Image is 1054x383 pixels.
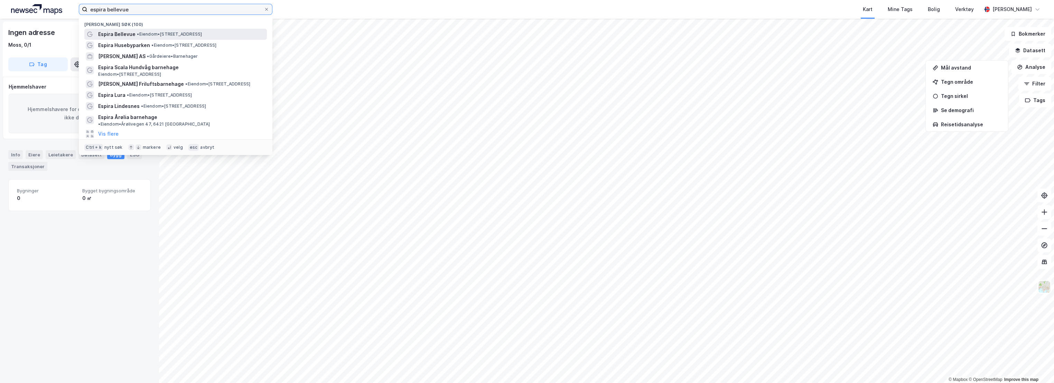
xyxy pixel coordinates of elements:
[1005,27,1051,41] button: Bokmerker
[82,194,142,202] div: 0 ㎡
[26,150,43,159] div: Eiere
[143,145,161,150] div: markere
[98,80,184,88] span: [PERSON_NAME] Friluftsbarnehage
[863,5,873,13] div: Kart
[8,150,23,159] div: Info
[137,31,202,37] span: Eiendom • [STREET_ADDRESS]
[151,43,153,48] span: •
[1019,93,1051,107] button: Tags
[98,91,125,99] span: Espira Lura
[98,72,161,77] span: Eiendom • [STREET_ADDRESS]
[941,121,1001,127] div: Reisetidsanalyse
[1019,350,1054,383] div: Kontrollprogram for chat
[127,92,192,98] span: Eiendom • [STREET_ADDRESS]
[141,103,206,109] span: Eiendom • [STREET_ADDRESS]
[185,81,250,87] span: Eiendom • [STREET_ADDRESS]
[888,5,913,13] div: Mine Tags
[992,5,1032,13] div: [PERSON_NAME]
[87,4,264,15] input: Søk på adresse, matrikkel, gårdeiere, leietakere eller personer
[98,130,119,138] button: Vis flere
[955,5,974,13] div: Verktøy
[9,83,150,91] div: Hjemmelshaver
[78,150,104,159] div: Datasett
[98,63,264,72] span: Espira Scala Hundvåg barnehage
[151,43,216,48] span: Eiendom • [STREET_ADDRESS]
[1019,350,1054,383] iframe: Chat Widget
[137,31,139,37] span: •
[147,54,198,59] span: Gårdeiere • Barnehager
[104,145,123,150] div: nytt søk
[941,65,1001,71] div: Mål avstand
[98,102,140,110] span: Espira Lindesnes
[949,377,968,382] a: Mapbox
[79,16,272,29] div: [PERSON_NAME] søk (100)
[127,92,129,98] span: •
[185,81,187,86] span: •
[8,162,47,171] div: Transaksjoner
[1038,280,1051,293] img: Z
[98,52,146,61] span: [PERSON_NAME] AS
[941,79,1001,85] div: Tegn område
[928,5,940,13] div: Bolig
[1004,377,1038,382] a: Improve this map
[84,144,103,151] div: Ctrl + k
[8,57,68,71] button: Tag
[941,93,1001,99] div: Tegn sirkel
[98,121,210,127] span: Eiendom • Årølivegen 47, 6421 [GEOGRAPHIC_DATA]
[98,30,136,38] span: Espira Bellevue
[969,377,1002,382] a: OpenStreetMap
[174,145,183,150] div: velg
[98,41,150,49] span: Espira Husebyparken
[1009,44,1051,57] button: Datasett
[200,145,214,150] div: avbryt
[46,150,76,159] div: Leietakere
[9,94,150,133] div: Hjemmelshavere for denne eiendommen er ikke definert
[8,27,56,38] div: Ingen adresse
[98,113,157,121] span: Espira Årølia barnehage
[147,54,149,59] span: •
[82,188,142,194] span: Bygget bygningsområde
[141,103,143,109] span: •
[1011,60,1051,74] button: Analyse
[1018,77,1051,91] button: Filter
[98,121,100,127] span: •
[188,144,199,151] div: esc
[8,41,31,49] div: Moss, 0/1
[17,188,77,194] span: Bygninger
[17,194,77,202] div: 0
[941,107,1001,113] div: Se demografi
[11,4,62,15] img: logo.a4113a55bc3d86da70a041830d287a7e.svg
